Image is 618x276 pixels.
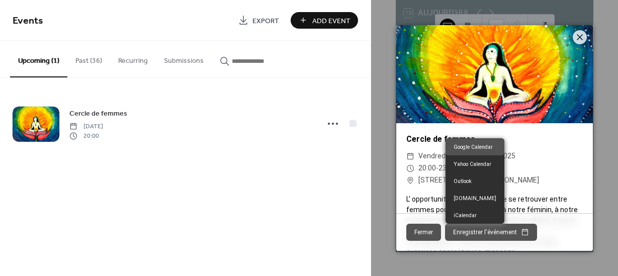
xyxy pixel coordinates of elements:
span: - [436,164,438,172]
span: Outlook [454,177,472,186]
button: Add Event [291,12,358,29]
div: ​ [406,174,414,187]
button: Fermer [406,224,441,241]
a: [DOMAIN_NAME] [446,190,504,207]
span: 23:00 [438,164,456,172]
span: Events [13,11,43,31]
span: vendredi, septembre 19, 2025 [418,150,515,162]
span: Yahoo Calendar [454,160,491,168]
a: Google Calendar [446,138,504,155]
button: Past (36) [67,41,110,76]
button: Submissions [156,41,212,76]
div: ​ [406,162,414,174]
span: 20:00 [69,131,103,140]
span: 20:00 [418,164,436,172]
button: Upcoming (1) [10,41,67,77]
div: Cercle de femmes [396,133,593,145]
button: Recurring [110,41,156,76]
span: iCalendar [454,212,477,220]
span: Export [252,16,279,26]
span: Add Event [312,16,350,26]
button: Enregistrer l'événement [445,224,537,241]
span: [DATE] [69,122,103,131]
a: Export [231,12,287,29]
div: L' opportunité sur une soirée de se retrouver entre femmes pour se reconnecter à notre féminin, à... [396,194,593,257]
div: ​ [406,150,414,162]
span: [STREET_ADDRESS][PERSON_NAME] [418,174,539,187]
span: Cercle de femmes [69,109,127,119]
a: Yahoo Calendar [446,155,504,172]
a: Cercle de femmes [69,108,127,119]
span: Google Calendar [454,143,493,151]
span: [DOMAIN_NAME] [454,195,496,203]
